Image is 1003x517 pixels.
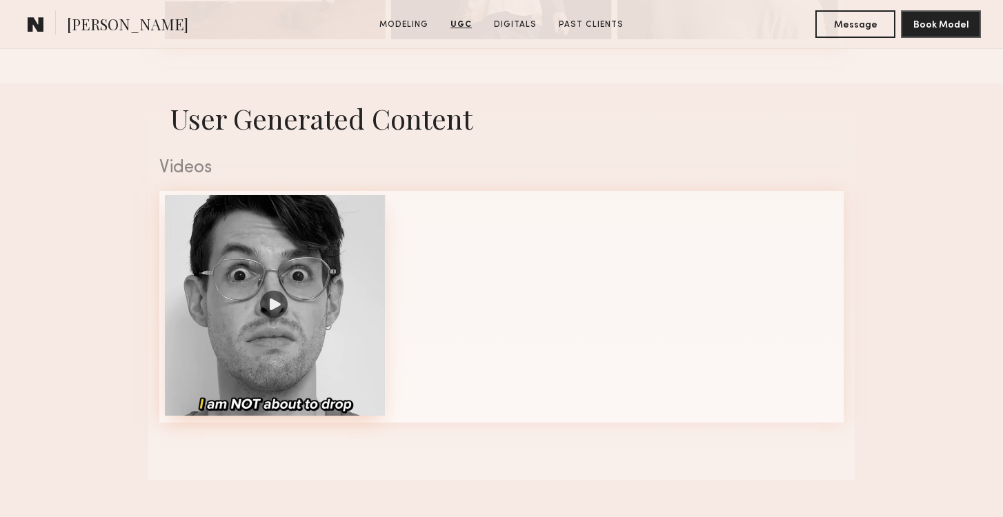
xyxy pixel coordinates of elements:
h1: User Generated Content [148,100,855,136]
a: UGC [445,19,477,31]
a: Past Clients [553,19,629,31]
button: Book Model [901,10,981,38]
a: Digitals [488,19,542,31]
a: Modeling [374,19,434,31]
div: Videos [159,159,844,177]
a: Book Model [901,18,981,30]
button: Message [815,10,895,38]
span: [PERSON_NAME] [67,14,188,38]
